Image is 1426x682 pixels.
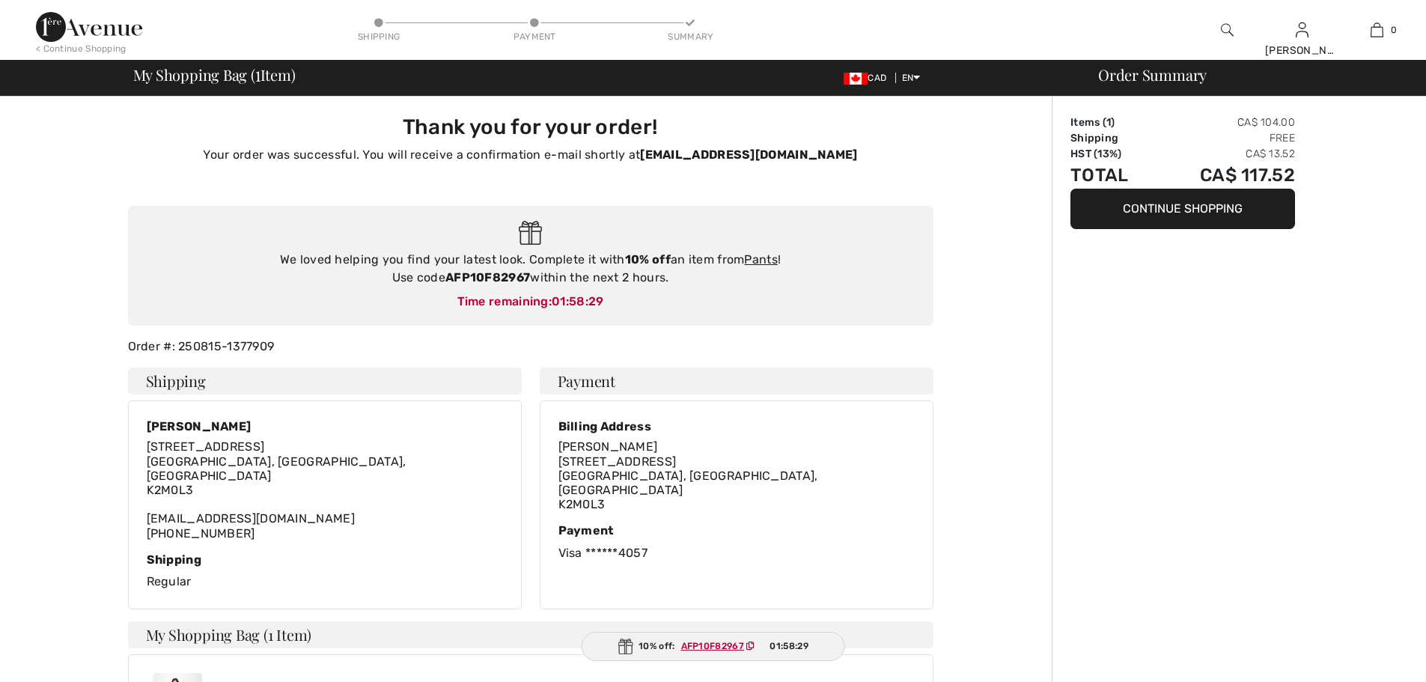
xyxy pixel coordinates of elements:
[902,73,921,83] span: EN
[143,251,918,287] div: We loved helping you find your latest look. Complete it with an item from ! Use code within the n...
[1156,146,1295,162] td: CA$ 13.52
[558,523,915,538] div: Payment
[1106,116,1111,129] span: 1
[1371,21,1383,39] img: My Bag
[681,641,744,651] ins: AFP10F82967
[255,64,260,83] span: 1
[844,73,868,85] img: Canadian Dollar
[36,12,142,42] img: 1ère Avenue
[540,368,933,395] h4: Payment
[445,270,530,284] strong: AFP10F82967
[1070,146,1156,162] td: HST (13%)
[625,252,671,267] strong: 10% off
[119,338,942,356] div: Order #: 250815-1377909
[1265,43,1338,58] div: [PERSON_NAME]
[668,30,713,43] div: Summary
[36,42,127,55] div: < Continue Shopping
[147,552,503,591] div: Regular
[1080,67,1417,82] div: Order Summary
[844,73,892,83] span: CAD
[1340,21,1413,39] a: 0
[128,621,933,648] h4: My Shopping Bag (1 Item)
[1070,130,1156,146] td: Shipping
[558,454,818,512] span: [STREET_ADDRESS] [GEOGRAPHIC_DATA], [GEOGRAPHIC_DATA], [GEOGRAPHIC_DATA] K2M0L3
[356,30,401,43] div: Shipping
[1156,115,1295,130] td: CA$ 104.00
[1391,23,1397,37] span: 0
[133,67,296,82] span: My Shopping Bag ( Item)
[147,439,406,497] span: [STREET_ADDRESS] [GEOGRAPHIC_DATA], [GEOGRAPHIC_DATA], [GEOGRAPHIC_DATA] K2M0L3
[552,294,603,308] span: 01:58:29
[147,419,503,433] div: [PERSON_NAME]
[143,293,918,311] div: Time remaining:
[1221,21,1234,39] img: search the website
[137,115,924,140] h3: Thank you for your order!
[1070,189,1295,229] button: Continue Shopping
[137,146,924,164] p: Your order was successful. You will receive a confirmation e-mail shortly at
[147,439,503,540] div: [EMAIL_ADDRESS][DOMAIN_NAME] [PHONE_NUMBER]
[770,639,808,653] span: 01:58:29
[640,147,857,162] strong: [EMAIL_ADDRESS][DOMAIN_NAME]
[1156,162,1295,189] td: CA$ 117.52
[1070,162,1156,189] td: Total
[512,30,557,43] div: Payment
[1156,130,1295,146] td: Free
[744,252,778,267] a: Pants
[618,639,633,654] img: Gift.svg
[147,552,503,567] div: Shipping
[128,368,522,395] h4: Shipping
[1296,21,1308,39] img: My Info
[558,439,658,454] span: [PERSON_NAME]
[558,419,915,433] div: Billing Address
[1070,115,1156,130] td: Items ( )
[581,632,845,661] div: 10% off:
[519,221,542,246] img: Gift.svg
[1296,22,1308,37] a: Sign In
